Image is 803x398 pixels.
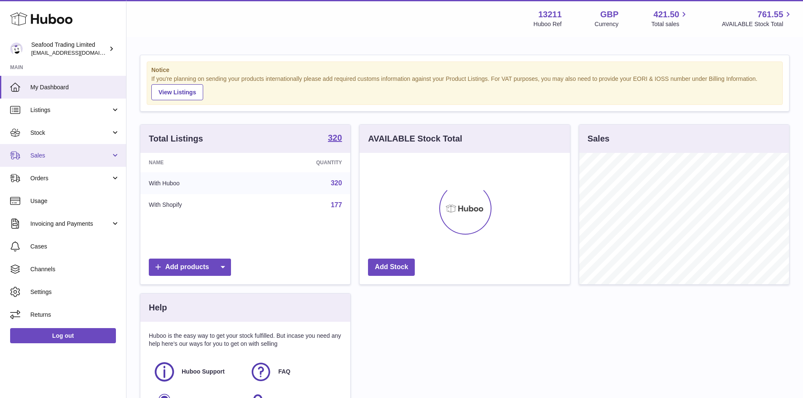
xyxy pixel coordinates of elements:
[331,179,342,187] a: 320
[534,20,562,28] div: Huboo Ref
[30,288,120,296] span: Settings
[31,49,124,56] span: [EMAIL_ADDRESS][DOMAIN_NAME]
[653,9,679,20] span: 421.50
[31,41,107,57] div: Seafood Trading Limited
[149,133,203,144] h3: Total Listings
[151,66,778,74] strong: Notice
[651,20,689,28] span: Total sales
[757,9,783,20] span: 761.55
[30,83,120,91] span: My Dashboard
[30,311,120,319] span: Returns
[30,265,120,273] span: Channels
[149,332,342,348] p: Huboo is the easy way to get your stock fulfilled. But incase you need any help here's our ways f...
[30,220,111,228] span: Invoicing and Payments
[328,134,342,142] strong: 320
[140,153,254,172] th: Name
[30,243,120,251] span: Cases
[368,133,462,144] h3: AVAILABLE Stock Total
[30,129,111,137] span: Stock
[331,201,342,208] a: 177
[722,9,793,28] a: 761.55 AVAILABLE Stock Total
[10,43,23,55] img: online@rickstein.com
[254,153,351,172] th: Quantity
[328,134,342,144] a: 320
[368,259,415,276] a: Add Stock
[595,20,619,28] div: Currency
[722,20,793,28] span: AVAILABLE Stock Total
[30,197,120,205] span: Usage
[149,302,167,313] h3: Help
[149,259,231,276] a: Add products
[651,9,689,28] a: 421.50 Total sales
[30,106,111,114] span: Listings
[588,133,610,144] h3: Sales
[182,368,225,376] span: Huboo Support
[140,172,254,194] td: With Huboo
[250,361,338,383] a: FAQ
[10,328,116,343] a: Log out
[600,9,618,20] strong: GBP
[151,84,203,100] a: View Listings
[140,194,254,216] td: With Shopify
[278,368,290,376] span: FAQ
[30,152,111,160] span: Sales
[151,75,778,100] div: If you're planning on sending your products internationally please add required customs informati...
[30,174,111,182] span: Orders
[153,361,241,383] a: Huboo Support
[538,9,562,20] strong: 13211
